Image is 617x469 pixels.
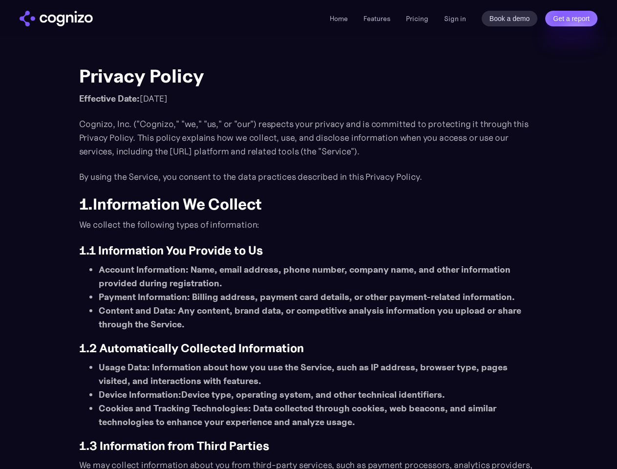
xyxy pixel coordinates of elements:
strong: Usage Data [99,362,147,373]
strong: Device Information: [99,389,181,400]
a: home [20,11,93,26]
h2: 1. [79,195,538,213]
li: : Information about how you use the Service, such as IP address, browser type, pages visited, and... [99,361,538,388]
a: Get a report [545,11,597,26]
a: Sign in [444,13,466,24]
strong: Effective Date: [79,93,140,104]
strong: Account Information [99,264,186,275]
strong: Cookies and Tracking Technologies [99,403,248,414]
li: : Data collected through cookies, web beacons, and similar technologies to enhance your experienc... [99,402,538,429]
strong: Privacy Policy [79,64,204,87]
a: Features [363,14,390,23]
li: : Name, email address, phone number, company name, and other information provided during registra... [99,263,538,290]
img: cognizo logo [20,11,93,26]
p: By using the Service, you consent to the data practices described in this Privacy Policy. [79,170,538,184]
strong: Information We Collect [93,194,262,214]
strong: 1.2 Automatically Collected Information [79,341,304,356]
strong: Payment Information [99,291,187,302]
li: : Billing address, payment card details, or other payment-related information. [99,290,538,304]
strong: 1.3 Information from Third Parties [79,439,269,453]
a: Book a demo [482,11,538,26]
a: Home [330,14,348,23]
p: We collect the following types of information: [79,218,538,232]
strong: Content and Data [99,305,173,316]
strong: 1.1 Information You Provide to Us [79,243,263,258]
li: : Any content, brand data, or competitive analysis information you upload or share through the Se... [99,304,538,331]
li: Device type, operating system, and other technical identifiers. [99,388,538,402]
a: Pricing [406,14,428,23]
p: Cognizo, Inc. ("Cognizo," "we," "us," or "our") respects your privacy and is committed to protect... [79,117,538,158]
p: [DATE] [79,92,538,106]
